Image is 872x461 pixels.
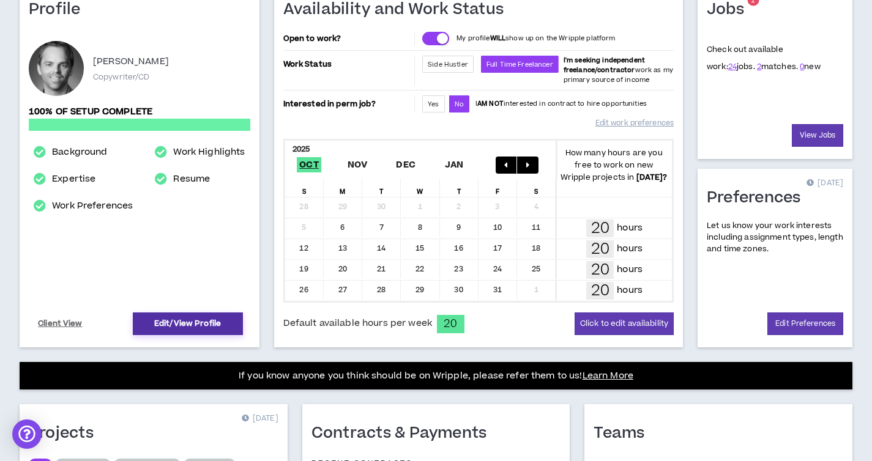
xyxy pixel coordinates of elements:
p: hours [617,242,643,256]
span: Oct [297,157,321,172]
h1: Contracts & Payments [311,424,496,443]
p: hours [617,263,643,276]
span: jobs. [728,61,755,72]
b: [DATE] ? [636,172,668,183]
a: Edit Preferences [767,312,843,335]
div: F [479,179,517,197]
p: [PERSON_NAME] [93,54,169,69]
span: work as my primary source of income [564,56,673,84]
a: 24 [728,61,737,72]
b: 2025 [293,144,310,155]
span: Yes [428,100,439,109]
span: Jan [442,157,466,172]
h1: Teams [594,424,654,443]
p: How many hours are you free to work on new Wripple projects in [556,147,672,183]
div: T [440,179,479,197]
a: View Jobs [792,124,843,147]
a: Resume [173,172,210,186]
div: S [285,179,324,197]
b: I'm seeking independent freelance/contractor [564,56,645,75]
p: hours [617,221,643,235]
a: 0 [800,61,804,72]
p: hours [617,284,643,297]
h1: Projects [29,424,103,443]
span: Side Hustler [428,60,468,69]
span: Dec [393,157,418,172]
p: My profile show up on the Wripple platform [456,34,615,43]
a: Work Preferences [52,199,133,213]
p: Let us know your work interests including assignment types, length and time zones. [707,220,843,256]
div: T [362,179,401,197]
a: Work Highlights [173,145,245,160]
button: Click to edit availability [575,312,674,335]
strong: WILL [490,34,506,43]
div: W [401,179,439,197]
div: Open Intercom Messenger [12,419,42,449]
p: [DATE] [242,413,278,425]
p: Check out available work: [707,44,821,72]
div: John S. [29,41,84,96]
a: Background [52,145,107,160]
p: If you know anyone you think should be on Wripple, please refer them to us! [239,369,633,383]
span: matches. [757,61,798,72]
p: I interested in contract to hire opportunities [475,99,647,109]
span: Default available hours per week [283,317,432,330]
a: Learn More [583,369,633,382]
a: Client View [36,313,84,334]
span: new [800,61,821,72]
p: Interested in perm job? [283,95,412,112]
p: Open to work? [283,34,412,43]
a: 2 [757,61,761,72]
span: No [455,100,464,109]
p: 100% of setup complete [29,105,250,119]
div: M [324,179,362,197]
p: Copywriter/CD [93,72,150,83]
a: Edit work preferences [595,112,674,134]
a: Edit/View Profile [133,312,243,335]
div: S [517,179,556,197]
strong: AM NOT [477,99,504,108]
a: Expertise [52,172,95,186]
p: [DATE] [807,177,843,190]
p: Work Status [283,56,412,73]
h1: Preferences [707,188,810,208]
span: Nov [345,157,370,172]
